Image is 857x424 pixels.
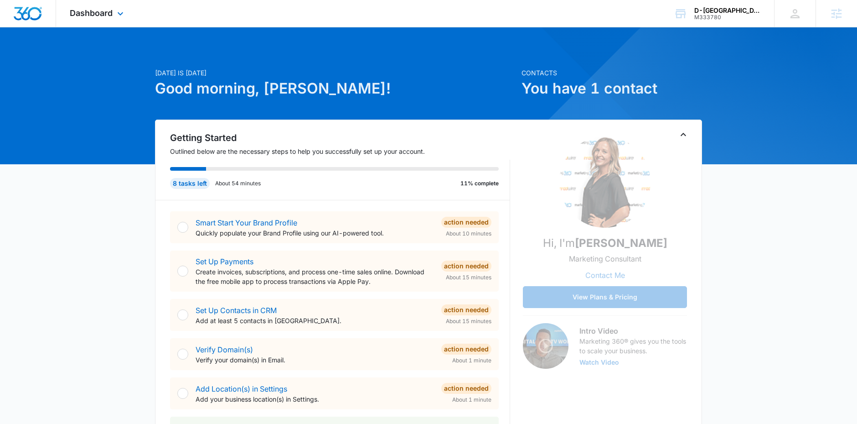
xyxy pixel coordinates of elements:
a: Verify Domain(s) [196,345,253,354]
img: Adriann Freeman [559,136,650,228]
h3: Intro Video [579,325,687,336]
span: About 1 minute [452,396,491,404]
button: Contact Me [576,264,634,286]
p: About 54 minutes [215,179,261,188]
div: account id [694,14,761,21]
a: Set Up Payments [196,257,253,266]
div: Action Needed [441,217,491,228]
p: Hi, I'm [543,235,667,251]
h2: Getting Started [170,131,510,145]
img: Intro Video [523,323,568,369]
a: Add Location(s) in Settings [196,384,287,393]
span: About 10 minutes [446,230,491,238]
button: Toggle Collapse [678,129,689,140]
div: Action Needed [441,304,491,315]
div: 8 tasks left [170,178,210,189]
p: [DATE] is [DATE] [155,68,516,78]
button: View Plans & Pricing [523,286,687,308]
button: Watch Video [579,359,619,366]
p: Create invoices, subscriptions, and process one-time sales online. Download the free mobile app t... [196,267,434,286]
p: Marketing Consultant [569,253,641,264]
span: About 15 minutes [446,317,491,325]
h1: You have 1 contact [521,78,702,99]
p: Contacts [521,68,702,78]
a: Smart Start Your Brand Profile [196,218,297,227]
p: Add your business location(s) in Settings. [196,394,434,404]
span: Dashboard [70,8,113,18]
span: About 15 minutes [446,273,491,282]
p: Quickly populate your Brand Profile using our AI-powered tool. [196,228,434,238]
div: Action Needed [441,261,491,272]
a: Set Up Contacts in CRM [196,306,277,315]
p: Verify your domain(s) in Email. [196,355,434,365]
h1: Good morning, [PERSON_NAME]! [155,78,516,99]
p: 11% complete [460,179,499,188]
div: account name [694,7,761,14]
p: Add at least 5 contacts in [GEOGRAPHIC_DATA]. [196,316,434,325]
div: Action Needed [441,344,491,355]
p: Outlined below are the necessary steps to help you successfully set up your account. [170,147,510,156]
p: Marketing 360® gives you the tools to scale your business. [579,336,687,356]
div: Action Needed [441,383,491,394]
strong: [PERSON_NAME] [575,236,667,250]
span: About 1 minute [452,356,491,365]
